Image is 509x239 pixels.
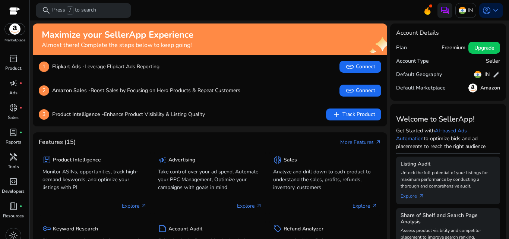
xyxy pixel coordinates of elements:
[158,168,262,191] p: Take control over your ad spend, Automate your PPC Management, Optimize your campaigns with goals...
[326,109,381,120] button: addTrack Product
[345,86,354,95] span: link
[9,54,18,63] span: inventory_2
[9,103,18,112] span: donut_small
[396,72,442,78] h5: Default Geography
[122,202,147,210] p: Explore
[345,86,375,95] span: Connect
[52,63,159,70] p: Leverage Flipkart Ads Reporting
[345,62,354,71] span: link
[396,127,467,142] a: AI-based Ads Automation
[273,224,282,233] span: sell
[474,71,481,78] img: in.svg
[372,203,377,209] span: arrow_outward
[42,6,51,15] span: search
[491,6,500,15] span: keyboard_arrow_down
[9,152,18,161] span: handyman
[42,29,193,40] h2: Maximize your SellerApp Experience
[19,82,22,85] span: fiber_manual_record
[19,106,22,109] span: fiber_manual_record
[39,62,49,72] p: 1
[42,224,51,233] span: key
[53,226,98,232] h5: Keyword Research
[52,110,205,118] p: Enhance Product Visibility & Listing Quality
[42,155,51,164] span: package
[352,202,377,210] p: Explore
[39,85,49,96] p: 2
[273,155,282,164] span: donut_small
[52,87,240,94] p: Boost Sales by Focusing on Hero Products & Repeat Customers
[480,85,500,91] h5: Amazon
[52,111,104,118] b: Product Intelligence -
[168,157,195,163] h5: Advertising
[256,203,262,209] span: arrow_outward
[375,139,381,145] span: arrow_outward
[168,226,202,232] h5: Account Audit
[237,202,262,210] p: Explore
[442,45,465,51] h5: Freemium
[42,168,147,191] p: Monitor ASINs, opportunities, track high-demand keywords, and optimize your listings with PI
[468,42,500,54] button: Upgrade
[482,6,491,15] span: account_circle
[5,23,25,35] img: amazon.svg
[9,202,18,211] span: book_4
[158,224,167,233] span: summarize
[396,29,500,37] h4: Account Details
[418,193,424,199] span: arrow_outward
[401,161,496,167] h5: Listing Audit
[284,157,297,163] h5: Sales
[396,127,500,150] p: Get Started with to optimize bids and ad placements to reach the right audience
[2,188,25,195] p: Developers
[401,189,430,200] a: Explorearrow_outward
[332,110,341,119] span: add
[4,38,25,43] p: Marketplace
[8,163,19,170] p: Tools
[67,6,73,15] span: /
[9,177,18,186] span: code_blocks
[284,226,323,232] h5: Refund Analyzer
[332,110,375,119] span: Track Product
[5,65,21,72] p: Product
[8,114,19,121] p: Sales
[19,205,22,208] span: fiber_manual_record
[459,7,466,14] img: in.svg
[39,139,76,146] h4: Features (15)
[396,85,446,91] h5: Default Marketplace
[52,87,91,94] b: Amazon Sales -
[6,139,21,145] p: Reports
[52,6,96,15] p: Press to search
[52,63,85,70] b: Flipkart Ads -
[486,58,500,65] h5: Seller
[396,45,407,51] h5: Plan
[484,72,490,78] h5: IN
[340,138,381,146] a: More Featuresarrow_outward
[396,115,500,124] h3: Welcome to SellerApp!
[9,89,18,96] p: Ads
[42,42,193,49] h4: Almost there! Complete the steps below to keep going!
[339,61,381,73] button: linkConnect
[53,157,101,163] h5: Product Intelligence
[273,168,377,191] p: Analyze and drill down to each product to understand the sales, profits, refunds, inventory, cust...
[468,84,477,92] img: amazon.svg
[339,85,381,97] button: linkConnect
[474,44,494,52] span: Upgrade
[3,213,24,219] p: Resources
[141,203,147,209] span: arrow_outward
[158,155,167,164] span: campaign
[401,213,496,225] h5: Share of Shelf and Search Page Analysis
[39,109,49,120] p: 3
[19,131,22,134] span: fiber_manual_record
[9,79,18,88] span: campaign
[396,58,429,65] h5: Account Type
[493,71,500,78] span: edit
[9,128,18,137] span: lab_profile
[401,169,496,189] p: Unlock the full potential of your listings for maximum performance by conducting a thorough and c...
[468,4,473,17] p: IN
[345,62,375,71] span: Connect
